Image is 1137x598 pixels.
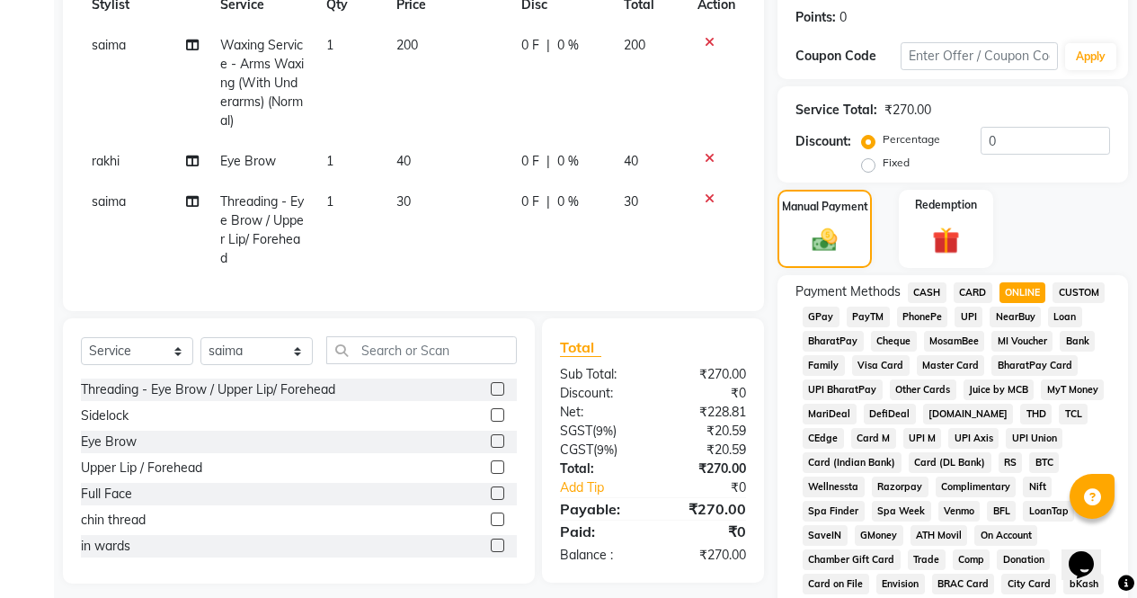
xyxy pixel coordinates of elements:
[653,460,759,478] div: ₹270.00
[560,423,592,439] span: SGST
[81,433,137,451] div: Eye Brow
[396,37,418,53] span: 200
[81,380,335,399] div: Threading - Eye Brow / Upper Lip/ Forehead
[1023,501,1074,522] span: LoanTap
[852,355,910,376] span: Visa Card
[955,307,982,327] span: UPI
[624,37,645,53] span: 200
[917,355,985,376] span: Master Card
[924,331,985,352] span: MosamBee
[974,525,1037,546] span: On Account
[923,404,1014,424] span: [DOMAIN_NAME]
[938,501,981,522] span: Venmo
[795,8,836,27] div: Points:
[81,406,129,425] div: Sidelock
[81,485,132,504] div: Full Face
[546,422,653,441] div: ( )
[653,384,759,403] div: ₹0
[1023,477,1052,497] span: Nift
[597,442,614,457] span: 9%
[897,307,948,327] span: PhonePe
[884,101,931,120] div: ₹270.00
[987,501,1016,522] span: BFL
[1006,428,1062,449] span: UPI Union
[872,477,928,497] span: Razorpay
[653,498,759,520] div: ₹270.00
[653,521,759,542] div: ₹0
[851,428,896,449] span: Card M
[546,384,653,403] div: Discount:
[81,511,146,530] div: chin thread
[948,428,999,449] span: UPI Axis
[1041,379,1104,400] span: MyT Money
[326,153,333,169] span: 1
[326,193,333,210] span: 1
[803,355,845,376] span: Family
[1061,526,1119,580] iframe: chat widget
[557,192,579,211] span: 0 %
[220,37,304,129] span: Waxing Service - Arms Waxing (With Underarms) (Normal)
[795,101,877,120] div: Service Total:
[671,478,759,497] div: ₹0
[782,199,868,215] label: Manual Payment
[546,403,653,422] div: Net:
[932,574,995,594] span: BRAC Card
[624,153,638,169] span: 40
[653,546,759,565] div: ₹270.00
[803,452,902,473] span: Card (Indian Bank)
[596,424,613,438] span: 9%
[653,403,759,422] div: ₹228.81
[546,460,653,478] div: Total:
[546,36,550,55] span: |
[1063,574,1104,594] span: bKash
[803,331,864,352] span: BharatPay
[521,36,539,55] span: 0 F
[653,441,759,460] div: ₹20.59
[803,307,839,327] span: GPay
[560,338,601,357] span: Total
[915,197,977,213] label: Redemption
[803,428,844,449] span: CEdge
[1059,404,1088,424] span: TCL
[1020,404,1052,424] span: THD
[326,37,333,53] span: 1
[839,8,847,27] div: 0
[901,42,1058,70] input: Enter Offer / Coupon Code
[1060,331,1095,352] span: Bank
[795,132,851,151] div: Discount:
[1029,452,1059,473] span: BTC
[924,224,968,257] img: _gift.svg
[803,501,865,522] span: Spa Finder
[653,365,759,384] div: ₹270.00
[546,546,653,565] div: Balance :
[803,404,857,424] span: MariDeal
[546,521,653,542] div: Paid:
[991,355,1078,376] span: BharatPay Card
[953,549,990,570] span: Comp
[557,36,579,55] span: 0 %
[990,307,1041,327] span: NearBuy
[954,282,992,303] span: CARD
[81,537,130,556] div: in wards
[999,452,1023,473] span: RS
[903,428,942,449] span: UPI M
[653,422,759,441] div: ₹20.59
[803,549,901,570] span: Chamber Gift Card
[546,498,653,520] div: Payable:
[546,152,550,171] span: |
[92,153,120,169] span: rakhi
[872,501,931,522] span: Spa Week
[1001,574,1056,594] span: City Card
[220,193,304,266] span: Threading - Eye Brow / Upper Lip/ Forehead
[871,331,917,352] span: Cheque
[910,525,968,546] span: ATH Movil
[864,404,916,424] span: DefiDeal
[883,131,940,147] label: Percentage
[908,282,946,303] span: CASH
[624,193,638,210] span: 30
[908,549,946,570] span: Trade
[876,574,925,594] span: Envision
[546,441,653,460] div: ( )
[999,282,1046,303] span: ONLINE
[396,153,411,169] span: 40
